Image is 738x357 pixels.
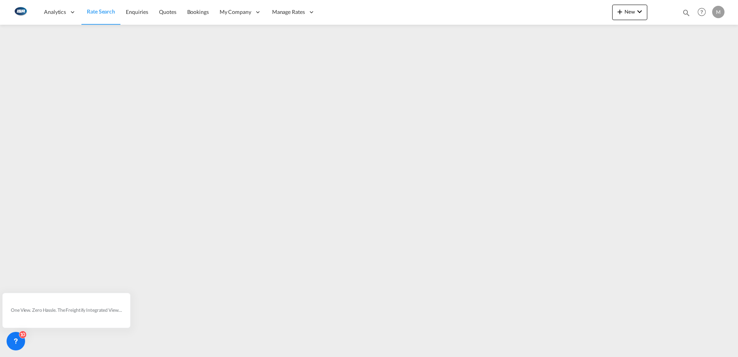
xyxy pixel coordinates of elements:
[87,8,115,15] span: Rate Search
[126,8,148,15] span: Enquiries
[682,8,691,20] div: icon-magnify
[187,8,209,15] span: Bookings
[12,3,29,21] img: 1aa151c0c08011ec8d6f413816f9a227.png
[682,8,691,17] md-icon: icon-magnify
[635,7,644,16] md-icon: icon-chevron-down
[712,6,724,18] div: M
[220,8,251,16] span: My Company
[695,5,712,19] div: Help
[272,8,305,16] span: Manage Rates
[159,8,176,15] span: Quotes
[612,5,647,20] button: icon-plus 400-fgNewicon-chevron-down
[615,8,644,15] span: New
[44,8,66,16] span: Analytics
[615,7,625,16] md-icon: icon-plus 400-fg
[695,5,708,19] span: Help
